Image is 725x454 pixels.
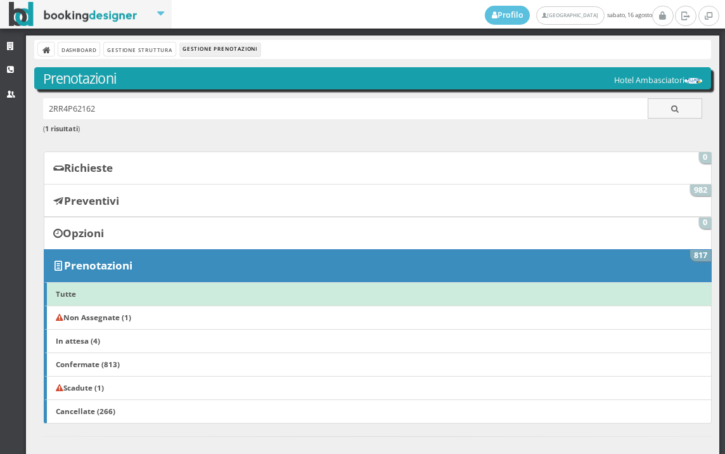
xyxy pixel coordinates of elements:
a: In attesa (4) [44,329,712,353]
b: In attesa (4) [56,335,100,346]
h6: ( ) [43,125,703,133]
b: Tutte [56,289,76,299]
b: Preventivi [64,193,119,208]
span: 0 [699,217,712,229]
b: Cancellate (266) [56,406,115,416]
b: Richieste [64,160,113,175]
b: Prenotazioni [64,258,132,273]
li: Gestione Prenotazioni [180,42,260,56]
h5: Hotel Ambasciatori [614,75,702,85]
span: 982 [690,185,712,196]
b: Confermate (813) [56,359,120,369]
a: Preventivi 982 [44,184,712,217]
b: Opzioni [63,226,104,240]
a: Prenotazioni 817 [44,249,712,282]
a: Gestione Struttura [104,42,175,56]
img: 29cdc84380f711ecb0a10a069e529790.png [684,78,702,84]
a: Profilo [485,6,530,25]
b: Non Assegnate (1) [56,312,131,322]
a: Cancellate (266) [44,399,712,424]
span: 817 [690,250,712,261]
span: 0 [699,152,712,164]
h3: Prenotazioni [43,70,703,87]
input: Ricerca cliente - (inserisci il codice, il nome, il cognome, il numero di telefono o la mail) [43,98,648,119]
b: Scadute (1) [56,382,104,392]
a: Opzioni 0 [44,217,712,250]
a: Dashboard [58,42,99,56]
a: Non Assegnate (1) [44,306,712,330]
b: 1 risultati [45,124,78,133]
a: Scadute (1) [44,376,712,400]
span: sabato, 16 agosto [485,6,652,25]
a: Confermate (813) [44,353,712,377]
a: Tutte [44,282,712,306]
a: Richieste 0 [44,152,712,185]
a: [GEOGRAPHIC_DATA] [536,6,604,25]
img: BookingDesigner.com [9,2,138,27]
